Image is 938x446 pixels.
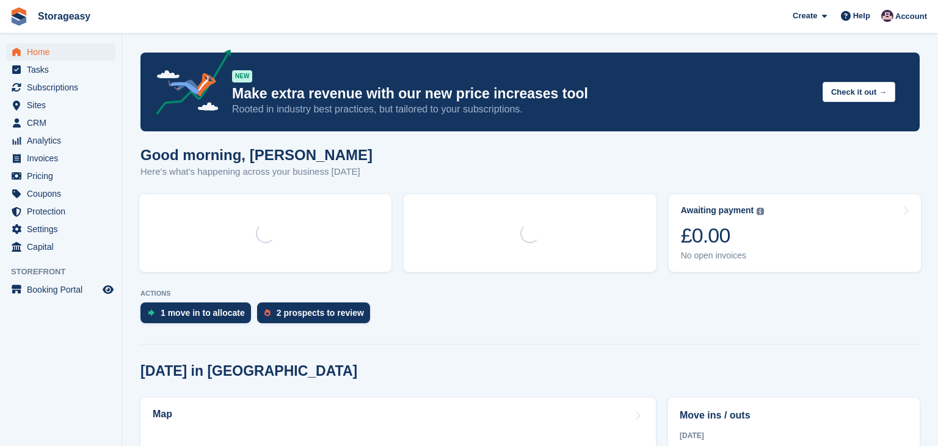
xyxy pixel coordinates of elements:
[27,238,100,255] span: Capital
[10,7,28,26] img: stora-icon-8386f47178a22dfd0bd8f6a31ec36ba5ce8667c1dd55bd0f319d3a0aa187defe.svg
[140,302,257,329] a: 1 move in to allocate
[27,61,100,78] span: Tasks
[27,185,100,202] span: Coupons
[6,281,115,298] a: menu
[681,250,765,261] div: No open invoices
[757,208,764,215] img: icon-info-grey-7440780725fd019a000dd9b08b2336e03edf1995a4989e88bcd33f0948082b44.svg
[33,6,95,26] a: Storageasy
[264,309,271,316] img: prospect-51fa495bee0391a8d652442698ab0144808aea92771e9ea1ae160a38d050c398.svg
[6,221,115,238] a: menu
[140,147,373,163] h1: Good morning, [PERSON_NAME]
[27,221,100,238] span: Settings
[153,409,172,420] h2: Map
[148,309,155,316] img: move_ins_to_allocate_icon-fdf77a2bb77ea45bf5b3d319d69a93e2d87916cf1d5bf7949dd705db3b84f3ca.svg
[257,302,376,329] a: 2 prospects to review
[140,165,373,179] p: Here's what's happening across your business [DATE]
[232,70,252,82] div: NEW
[6,238,115,255] a: menu
[6,79,115,96] a: menu
[277,308,364,318] div: 2 prospects to review
[232,85,813,103] p: Make extra revenue with our new price increases tool
[27,79,100,96] span: Subscriptions
[681,223,765,248] div: £0.00
[6,150,115,167] a: menu
[6,185,115,202] a: menu
[232,103,813,116] p: Rooted in industry best practices, but tailored to your subscriptions.
[140,363,357,379] h2: [DATE] in [GEOGRAPHIC_DATA]
[27,281,100,298] span: Booking Portal
[11,266,122,278] span: Storefront
[27,97,100,114] span: Sites
[6,167,115,185] a: menu
[6,203,115,220] a: menu
[27,167,100,185] span: Pricing
[146,49,231,119] img: price-adjustments-announcement-icon-8257ccfd72463d97f412b2fc003d46551f7dbcb40ab6d574587a9cd5c0d94...
[27,114,100,131] span: CRM
[27,150,100,167] span: Invoices
[853,10,870,22] span: Help
[6,132,115,149] a: menu
[27,43,100,60] span: Home
[823,82,895,102] button: Check it out →
[6,97,115,114] a: menu
[669,194,921,272] a: Awaiting payment £0.00 No open invoices
[881,10,893,22] img: James Stewart
[681,205,754,216] div: Awaiting payment
[793,10,817,22] span: Create
[161,308,245,318] div: 1 move in to allocate
[27,132,100,149] span: Analytics
[6,61,115,78] a: menu
[6,43,115,60] a: menu
[680,430,908,441] div: [DATE]
[27,203,100,220] span: Protection
[101,282,115,297] a: Preview store
[680,408,908,423] h2: Move ins / outs
[895,10,927,23] span: Account
[140,290,920,298] p: ACTIONS
[6,114,115,131] a: menu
